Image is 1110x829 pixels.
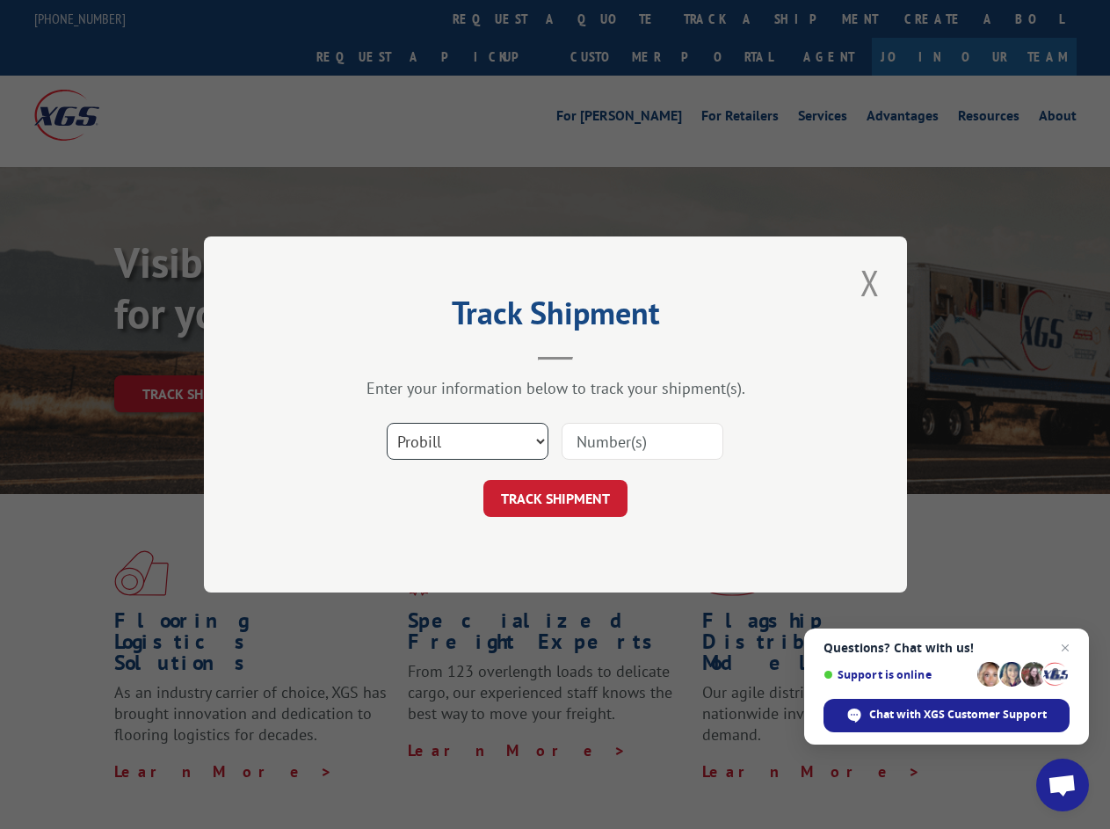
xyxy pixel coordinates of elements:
[823,641,1070,655] span: Questions? Chat with us!
[292,378,819,398] div: Enter your information below to track your shipment(s).
[823,668,971,681] span: Support is online
[855,258,885,307] button: Close modal
[869,707,1047,723] span: Chat with XGS Customer Support
[562,423,723,460] input: Number(s)
[292,301,819,334] h2: Track Shipment
[483,480,628,517] button: TRACK SHIPMENT
[823,699,1070,732] span: Chat with XGS Customer Support
[1036,759,1089,811] a: Open chat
